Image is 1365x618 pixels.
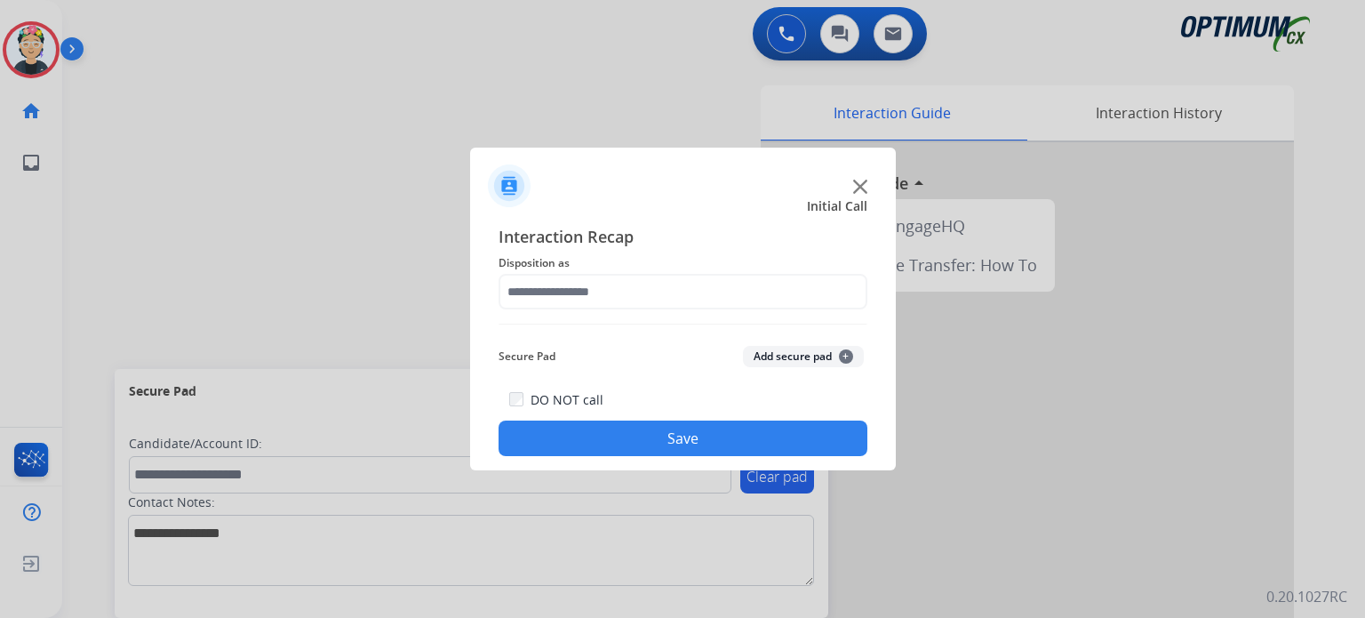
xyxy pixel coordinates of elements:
span: Disposition as [499,253,867,274]
span: + [839,349,853,364]
img: contactIcon [488,165,531,207]
button: Save [499,421,867,456]
span: Initial Call [807,197,867,215]
p: 0.20.1027RC [1266,586,1347,607]
label: DO NOT call [531,391,603,409]
span: Interaction Recap [499,224,867,253]
span: Secure Pad [499,346,555,367]
button: Add secure pad+ [743,346,864,367]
